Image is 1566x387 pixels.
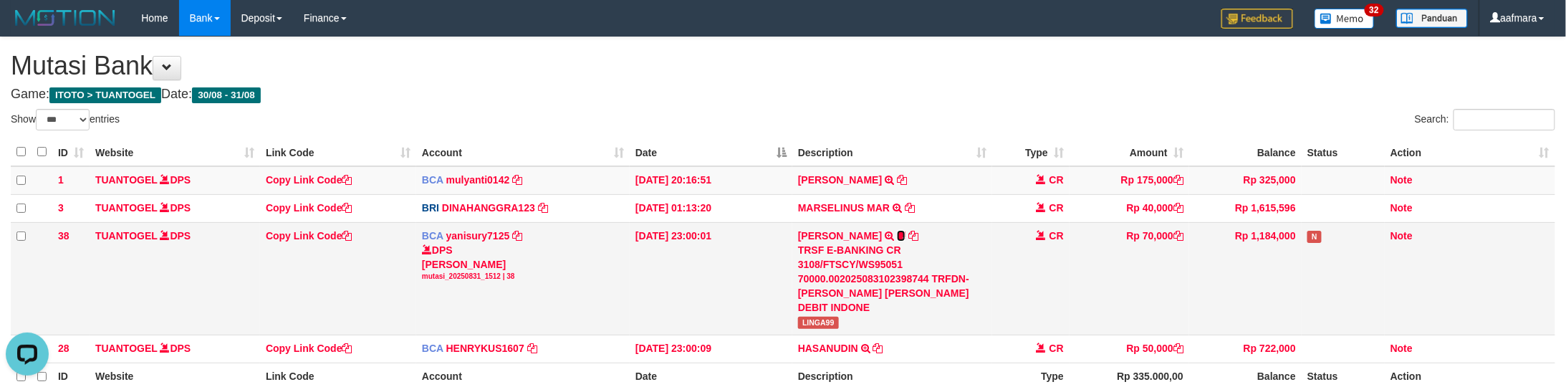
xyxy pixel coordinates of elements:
[1173,202,1183,214] a: Copy Rp 40,000 to clipboard
[798,243,986,315] div: TRSF E-BANKING CR 3108/FTSCY/WS95051 70000.002025083102398744 TRFDN-[PERSON_NAME] [PERSON_NAME] D...
[1415,109,1555,130] label: Search:
[90,138,260,166] th: Website: activate to sort column ascending
[798,174,882,186] a: [PERSON_NAME]
[908,230,918,242] a: Copy RATNA DEWI to clipboard
[1070,222,1189,335] td: Rp 70,000
[630,335,792,363] td: [DATE] 23:00:09
[266,174,352,186] a: Copy Link Code
[266,202,352,214] a: Copy Link Code
[422,230,443,242] span: BCA
[1070,138,1189,166] th: Amount: activate to sort column ascending
[1189,166,1302,195] td: Rp 325,000
[630,222,792,335] td: [DATE] 23:00:01
[1390,202,1413,214] a: Note
[422,202,439,214] span: BRI
[630,138,792,166] th: Date: activate to sort column descending
[446,174,510,186] a: mulyanti0142
[798,343,858,354] a: HASANUDIN
[1365,4,1384,16] span: 32
[1070,194,1189,222] td: Rp 40,000
[192,87,261,103] span: 30/08 - 31/08
[90,335,260,363] td: DPS
[1385,138,1555,166] th: Action: activate to sort column ascending
[1173,230,1183,242] a: Copy Rp 70,000 to clipboard
[95,343,158,354] a: TUANTOGEL
[442,202,535,214] a: DINAHANGGRA123
[1070,335,1189,363] td: Rp 50,000
[1189,138,1302,166] th: Balance
[422,174,443,186] span: BCA
[527,343,537,354] a: Copy HENRYKUS1607 to clipboard
[49,87,161,103] span: ITOTO > TUANTOGEL
[58,202,64,214] span: 3
[1173,343,1183,354] a: Copy Rp 50,000 to clipboard
[992,138,1070,166] th: Type: activate to sort column ascending
[1189,194,1302,222] td: Rp 1,615,596
[798,317,839,329] span: LINGA99
[266,230,352,242] a: Copy Link Code
[1221,9,1293,29] img: Feedback.jpg
[446,343,524,354] a: HENRYKUS1607
[422,272,624,282] div: mutasi_20250831_1512 | 38
[6,6,49,49] button: Open LiveChat chat widget
[95,202,158,214] a: TUANTOGEL
[90,222,260,335] td: DPS
[1049,202,1064,214] span: CR
[266,343,352,354] a: Copy Link Code
[1302,138,1385,166] th: Status
[1173,174,1183,186] a: Copy Rp 175,000 to clipboard
[11,52,1555,80] h1: Mutasi Bank
[1396,9,1468,28] img: panduan.png
[905,202,915,214] a: Copy MARSELINUS MAR to clipboard
[512,230,522,242] a: Copy yanisury7125 to clipboard
[798,230,882,242] a: [PERSON_NAME]
[1049,174,1064,186] span: CR
[1454,109,1555,130] input: Search:
[1049,343,1064,354] span: CR
[792,138,992,166] th: Description: activate to sort column ascending
[1049,230,1064,242] span: CR
[1307,231,1322,243] span: Has Note
[1315,9,1375,29] img: Button%20Memo.svg
[52,138,90,166] th: ID: activate to sort column ascending
[58,174,64,186] span: 1
[897,174,907,186] a: Copy JAJA JAHURI to clipboard
[630,166,792,195] td: [DATE] 20:16:51
[90,194,260,222] td: DPS
[873,343,883,354] a: Copy HASANUDIN to clipboard
[58,343,69,354] span: 28
[416,138,630,166] th: Account: activate to sort column ascending
[260,138,416,166] th: Link Code: activate to sort column ascending
[11,87,1555,102] h4: Game: Date:
[1390,343,1413,354] a: Note
[36,109,90,130] select: Showentries
[422,243,624,282] div: DPS [PERSON_NAME]
[798,202,890,214] a: MARSELINUS MAR
[1070,166,1189,195] td: Rp 175,000
[1189,335,1302,363] td: Rp 722,000
[58,230,69,242] span: 38
[1390,230,1413,242] a: Note
[446,230,510,242] a: yanisury7125
[11,7,120,29] img: MOTION_logo.png
[90,166,260,195] td: DPS
[422,343,443,354] span: BCA
[1390,174,1413,186] a: Note
[95,230,158,242] a: TUANTOGEL
[1189,222,1302,335] td: Rp 1,184,000
[512,174,522,186] a: Copy mulyanti0142 to clipboard
[95,174,158,186] a: TUANTOGEL
[630,194,792,222] td: [DATE] 01:13:20
[538,202,548,214] a: Copy DINAHANGGRA123 to clipboard
[11,109,120,130] label: Show entries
